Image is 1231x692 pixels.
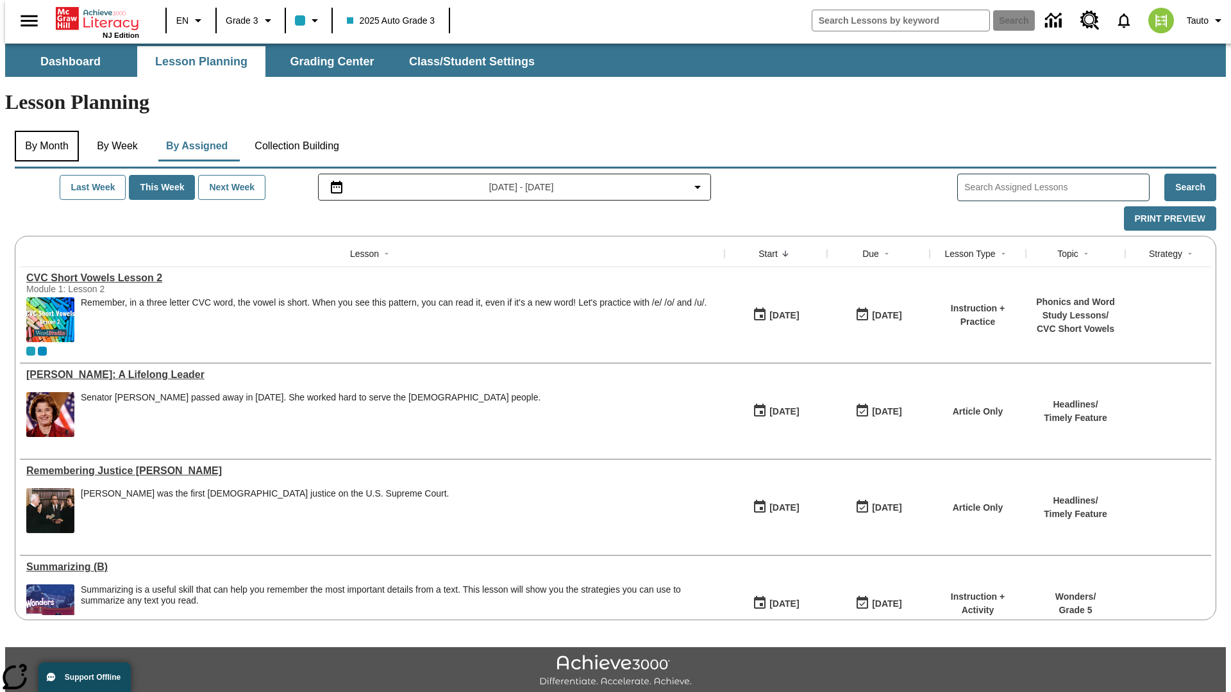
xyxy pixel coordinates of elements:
button: Select a new avatar [1141,4,1182,37]
a: CVC Short Vowels Lesson 2, Lessons [26,272,718,284]
img: CVC Short Vowels Lesson 2. [26,297,74,342]
img: Chief Justice Warren Burger, wearing a black robe, holds up his right hand and faces Sandra Day O... [26,488,74,533]
p: Article Only [953,501,1003,515]
p: Headlines / [1044,494,1107,507]
button: 09/26/25: Last day the lesson can be accessed [851,303,906,327]
button: Select the date range menu item [324,179,706,195]
button: By Month [15,131,79,161]
img: Senator Dianne Feinstein of California smiles with the U.S. flag behind her. [26,392,74,437]
span: Grade 3 [226,14,258,28]
span: EN [176,14,188,28]
button: Next Week [198,175,265,200]
div: Topic [1057,247,1078,260]
button: Last Week [60,175,126,200]
p: Article Only [953,405,1003,418]
div: Current Class [26,347,35,356]
div: Remember, in a three letter CVC word, the vowel is short. When you see this pattern, you can read... [81,297,707,342]
button: Grade: Grade 3, Select a grade [221,9,281,32]
button: 09/26/25: First time the lesson was available [748,399,803,424]
img: avatar image [1148,8,1174,33]
button: 09/26/25: Last day the lesson can be accessed [851,399,906,424]
span: [DATE] - [DATE] [489,181,554,194]
div: Strategy [1149,247,1182,260]
p: Remember, in a three letter CVC word, the vowel is short. When you see this pattern, you can read... [81,297,707,308]
button: This Week [129,175,195,200]
button: Grading Center [268,46,396,77]
div: Senator Dianne Feinstein passed away in September 2023. She worked hard to serve the American peo... [81,392,540,437]
span: Grading Center [290,54,374,69]
div: [DATE] [872,308,901,324]
span: OL 2025 Auto Grade 4 [38,347,47,356]
svg: Collapse Date Range Filter [690,179,705,195]
div: Dianne Feinstein: A Lifelong Leader [26,369,718,381]
span: Tauto [1187,14,1209,28]
button: Sort [379,246,394,261]
div: Senator [PERSON_NAME] passed away in [DATE]. She worked hard to serve the [DEMOGRAPHIC_DATA] people. [81,392,540,403]
span: NJ Edition [103,31,139,39]
div: SubNavbar [5,44,1226,77]
div: Summarizing (B) [26,561,718,573]
span: Lesson Planning [155,54,247,69]
div: Start [758,247,778,260]
div: Module 1: Lesson 2 [26,284,219,294]
button: 09/24/25: Last day the lesson can be accessed [851,591,906,616]
span: Dashboard [40,54,101,69]
p: Phonics and Word Study Lessons / [1032,295,1119,322]
span: Class/Student Settings [409,54,535,69]
button: Class color is light blue. Change class color [290,9,328,32]
h1: Lesson Planning [5,90,1226,114]
div: [DATE] [769,596,799,612]
a: Data Center [1037,3,1073,38]
p: CVC Short Vowels [1032,322,1119,336]
p: Headlines / [1044,398,1107,411]
div: SubNavbar [5,46,546,77]
img: Achieve3000 Differentiate Accelerate Achieve [539,655,692,688]
span: Support Offline [65,673,121,682]
p: Instruction + Activity [936,590,1019,617]
button: Support Offline [38,663,131,692]
p: Instruction + Practice [936,302,1019,329]
button: 09/26/25: Last day the lesson can be accessed [851,495,906,520]
button: Language: EN, Select a language [171,9,212,32]
div: CVC Short Vowels Lesson 2 [26,272,718,284]
div: [DATE] [769,308,799,324]
button: Sort [1182,246,1198,261]
button: 09/24/25: First time the lesson was available [748,591,803,616]
div: Lesson [350,247,379,260]
button: Sort [1078,246,1094,261]
span: Sandra Day O'Connor was the first female justice on the U.S. Supreme Court. [81,488,449,533]
input: search field [812,10,989,31]
button: Sort [996,246,1011,261]
span: 2025 Auto Grade 3 [347,14,435,28]
p: Wonders / [1055,590,1096,604]
button: Profile/Settings [1182,9,1231,32]
div: Summarizing is a useful skill that can help you remember the most important details from a text. ... [81,584,718,606]
button: Sort [778,246,793,261]
p: Grade 5 [1055,604,1096,617]
button: 09/26/25: First time the lesson was available [748,303,803,327]
img: Wonders Grade 5 cover, planetarium, showing constellations on domed ceiling [26,584,74,629]
a: Dianne Feinstein: A Lifelong Leader, Lessons [26,369,718,381]
div: Due [862,247,879,260]
button: By Week [85,131,149,161]
div: [PERSON_NAME] was the first [DEMOGRAPHIC_DATA] justice on the U.S. Supreme Court. [81,488,449,499]
div: [DATE] [872,404,901,420]
button: Lesson Planning [137,46,265,77]
div: Summarizing is a useful skill that can help you remember the most important details from a text. ... [81,584,718,629]
button: By Assigned [156,131,238,161]
button: Search [1164,174,1216,201]
div: [DATE] [769,404,799,420]
div: [DATE] [872,500,901,516]
input: Search Assigned Lessons [964,178,1149,197]
button: Dashboard [6,46,135,77]
button: Print Preview [1124,206,1216,231]
button: Open side menu [10,2,48,40]
a: Home [56,6,139,31]
p: Timely Feature [1044,507,1107,521]
button: 09/26/25: First time the lesson was available [748,495,803,520]
a: Summarizing (B), Lessons [26,561,718,573]
p: Timely Feature [1044,411,1107,425]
